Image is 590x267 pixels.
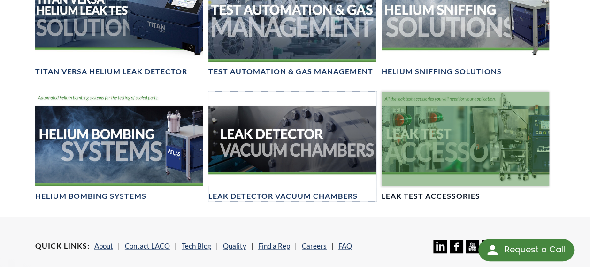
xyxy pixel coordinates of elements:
a: Tech Blog [182,241,211,250]
h4: Helium Bombing Systems [35,191,146,201]
a: Leak Test Accessories headerLeak Test Accessories [382,92,549,201]
h4: TITAN VERSA Helium Leak Detector [35,67,187,77]
h4: Helium Sniffing Solutions [382,67,502,77]
a: Find a Rep [258,241,290,250]
a: FAQ [338,241,352,250]
div: Request a Call [478,239,574,261]
div: Request a Call [504,239,565,260]
a: About [94,241,113,250]
a: Careers [302,241,327,250]
h4: Leak Detector Vacuum Chambers [208,191,358,201]
img: round button [485,243,500,258]
h4: Leak Test Accessories [382,191,480,201]
a: Contact LACO [125,241,170,250]
h4: Quick Links [35,241,90,251]
a: Helium Bombing Systems BannerHelium Bombing Systems [35,92,203,201]
a: Leak Test Vacuum Chambers headerLeak Detector Vacuum Chambers [208,92,376,201]
a: Quality [223,241,246,250]
h4: Test Automation & Gas Management [208,67,373,77]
